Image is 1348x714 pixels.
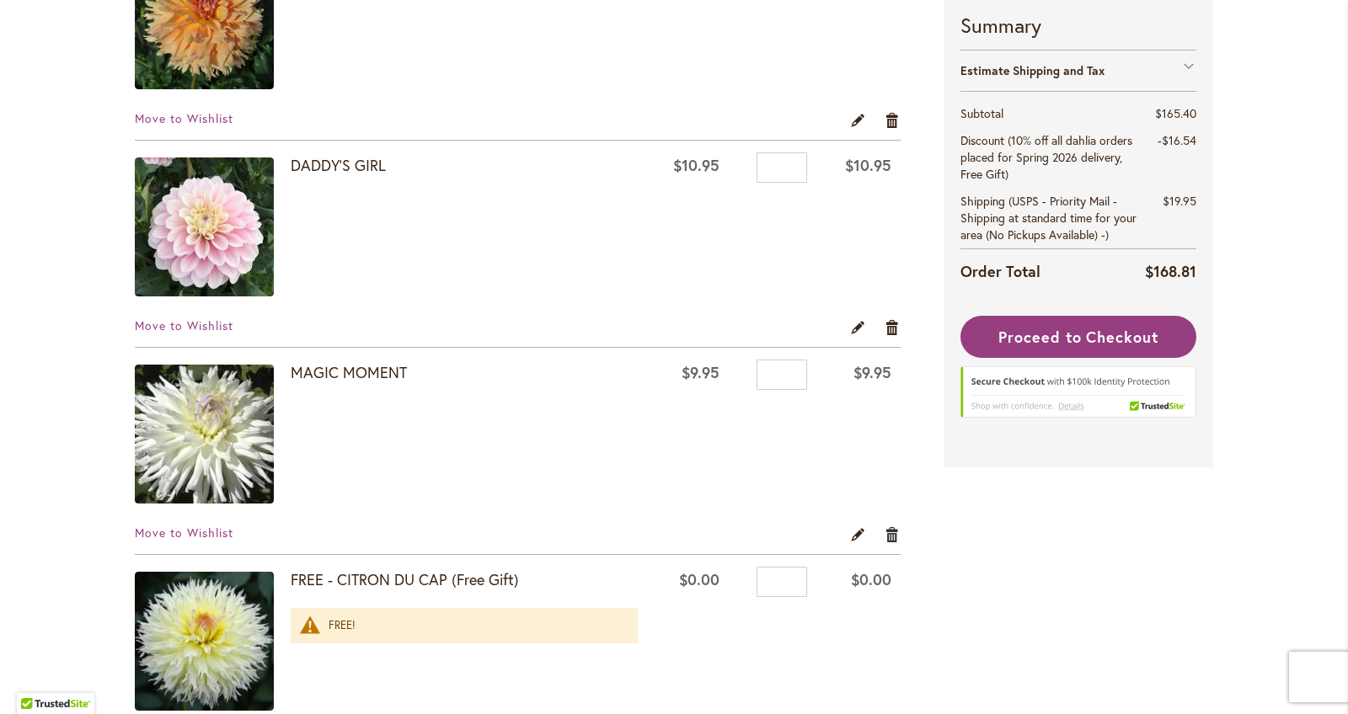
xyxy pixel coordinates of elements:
[1163,193,1196,209] span: $19.95
[679,569,719,589] span: $0.00
[135,110,233,126] a: Move to Wishlist
[291,155,386,175] a: DADDY'S GIRL
[960,193,1005,209] span: Shipping
[135,317,233,333] a: Move to Wishlist
[845,155,891,175] span: $10.95
[329,618,621,634] div: FREE!
[135,365,274,504] img: MAGIC MOMENT
[1155,105,1196,121] span: $165.40
[291,362,407,382] a: MAGIC MOMENT
[682,362,719,382] span: $9.95
[960,62,1105,78] strong: Estimate Shipping and Tax
[960,258,1040,283] strong: Order Total
[135,525,233,541] a: Move to Wishlist
[1145,261,1196,281] span: $168.81
[998,327,1158,347] span: Proceed to Checkout
[851,569,891,589] span: $0.00
[673,155,719,175] span: $10.95
[853,362,891,382] span: $9.95
[960,366,1196,425] div: TrustedSite Certified
[960,11,1196,40] strong: Summary
[1158,132,1196,148] span: -$16.54
[135,157,291,301] a: DADDY'S GIRL
[960,316,1196,358] button: Proceed to Checkout
[960,100,1143,127] th: Subtotal
[960,193,1137,242] span: (USPS - Priority Mail - Shipping at standard time for your area (No Pickups Available) -)
[135,572,274,711] img: CITRON DU CAP (Free Gift)
[960,132,1132,182] span: Discount (10% off all dahlia orders placed for Spring 2026 delivery, Free Gift)
[291,569,638,591] strong: FREE - CITRON DU CAP (Free Gift)
[135,157,274,296] img: DADDY'S GIRL
[135,365,291,508] a: MAGIC MOMENT
[13,654,60,701] iframe: Launch Accessibility Center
